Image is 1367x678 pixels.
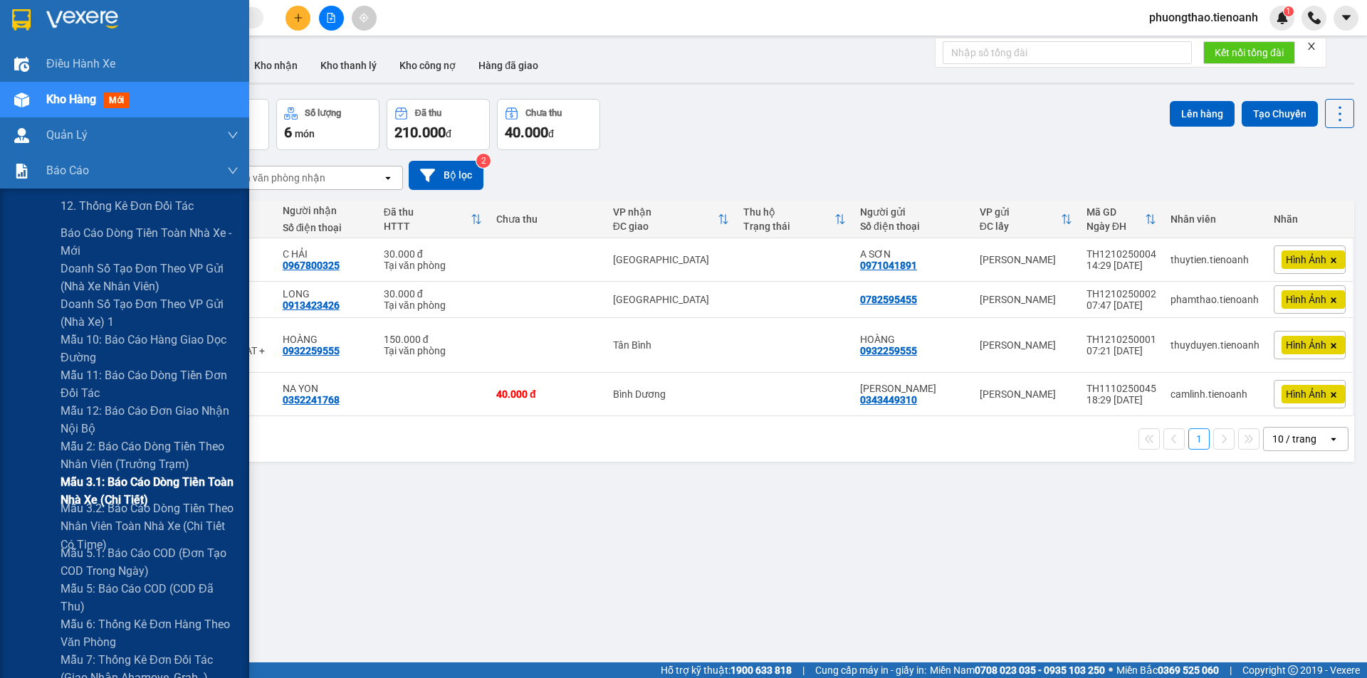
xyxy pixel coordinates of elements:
span: down [227,165,239,176]
div: Mã GD [1086,206,1145,218]
div: Số điện thoại [283,222,370,233]
img: solution-icon [14,164,29,179]
div: Người gửi [860,206,965,218]
span: Hỗ trợ kỹ thuật: [661,662,792,678]
th: Toggle SortBy [606,201,736,238]
div: A SƠN [860,248,965,260]
th: Toggle SortBy [736,201,853,238]
span: plus [293,13,303,23]
svg: open [382,172,394,184]
button: Kết nối tổng đài [1203,41,1295,64]
th: Toggle SortBy [973,201,1079,238]
div: [GEOGRAPHIC_DATA] [613,254,729,265]
div: Trạng thái [743,221,834,232]
button: Kho thanh lý [309,48,388,83]
div: 0352241768 [283,394,340,406]
div: [PERSON_NAME] [980,294,1072,305]
div: Chưa thu [525,108,562,118]
div: Người nhận [283,205,370,216]
strong: 0369 525 060 [1158,664,1219,676]
img: phone-icon [1308,11,1321,24]
div: [PERSON_NAME] [980,388,1072,400]
span: Mẫu 5: Báo cáo COD (COD đã thu) [61,580,239,615]
div: 150.000 đ [384,334,482,345]
span: ⚪️ [1109,667,1113,673]
div: Thu hộ [743,206,834,218]
strong: 1900 633 818 [730,664,792,676]
div: Chưa thu [496,213,599,225]
div: TH1210250001 [1086,334,1156,345]
div: 10 / trang [1272,432,1316,446]
div: Tại văn phòng [384,260,482,271]
span: Mẫu 6: Thống kê đơn hàng theo văn phòng [61,615,239,651]
button: aim [352,6,377,31]
input: Nhập số tổng đài [943,41,1192,64]
span: Mẫu 5.1: Báo cáo COD (Đơn tạo COD trong ngày) [61,544,239,580]
button: Bộ lọc [409,161,483,190]
div: TH1210250002 [1086,288,1156,300]
div: Nhân viên [1170,213,1259,225]
div: 0932259555 [860,345,917,356]
div: Số lượng [305,108,341,118]
button: Số lượng6món [276,99,379,150]
span: đ [446,128,451,139]
div: 0913423426 [283,300,340,311]
span: 1 [1286,6,1291,16]
span: Hình Ảnh [1286,253,1326,266]
img: logo-vxr [12,9,31,31]
div: [PERSON_NAME] [980,339,1072,351]
div: [PERSON_NAME] [980,254,1072,265]
div: phamthao.tienoanh [1170,294,1259,305]
span: Mẫu 3.2: Báo cáo dòng tiền theo nhân viên toàn nhà xe (Chi Tiết Có Time) [61,499,239,553]
div: Đã thu [384,206,471,218]
div: TH1110250045 [1086,383,1156,394]
div: 0967800325 [283,260,340,271]
span: phuongthao.tienoanh [1138,9,1269,26]
span: close [1306,41,1316,51]
div: Bình Dương [613,388,729,400]
span: Kết nối tổng đài [1215,45,1284,60]
button: Tạo Chuyến [1242,101,1318,127]
span: Hình Ảnh [1286,293,1326,306]
span: Hình Ảnh [1286,388,1326,401]
div: 0343449310 [860,394,917,406]
div: 0782595455 [860,294,917,305]
svg: open [1328,433,1339,445]
button: file-add [319,6,344,31]
div: 30.000 đ [384,288,482,300]
div: 07:47 [DATE] [1086,300,1156,311]
div: [GEOGRAPHIC_DATA] [613,294,729,305]
div: Tại văn phòng [384,300,482,311]
span: đ [548,128,554,139]
sup: 2 [476,154,491,168]
div: Ngày ĐH [1086,221,1145,232]
th: Toggle SortBy [377,201,489,238]
div: camlinh.tienoanh [1170,388,1259,400]
button: Đã thu210.000đ [387,99,490,150]
span: Kho hàng [46,92,96,106]
div: 0971041891 [860,260,917,271]
img: warehouse-icon [14,57,29,72]
span: Cung cấp máy in - giấy in: [815,662,926,678]
div: Tại văn phòng [384,345,482,356]
span: Mẫu 3.1: Báo cáo dòng tiền toàn nhà xe (Chi Tiết) [61,473,239,509]
span: Báo cáo dòng tiền toàn nhà xe - mới [61,224,239,260]
img: warehouse-icon [14,92,29,107]
span: file-add [326,13,336,23]
img: icon-new-feature [1276,11,1289,24]
div: HOÀNG [283,334,370,345]
button: Kho công nợ [388,48,467,83]
span: caret-down [1340,11,1353,24]
span: món [295,128,315,139]
span: aim [359,13,369,23]
span: Điều hành xe [46,55,115,73]
span: Mẫu 10: Báo cáo hàng giao dọc đường [61,331,239,366]
button: Hàng đã giao [467,48,550,83]
span: | [1230,662,1232,678]
span: 6 [284,124,292,141]
span: Mẫu 11: Báo cáo dòng tiền đơn đối tác [61,366,239,402]
div: 40.000 đ [496,388,599,400]
div: LONG [283,288,370,300]
strong: 0708 023 035 - 0935 103 250 [975,664,1105,676]
img: warehouse-icon [14,128,29,143]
